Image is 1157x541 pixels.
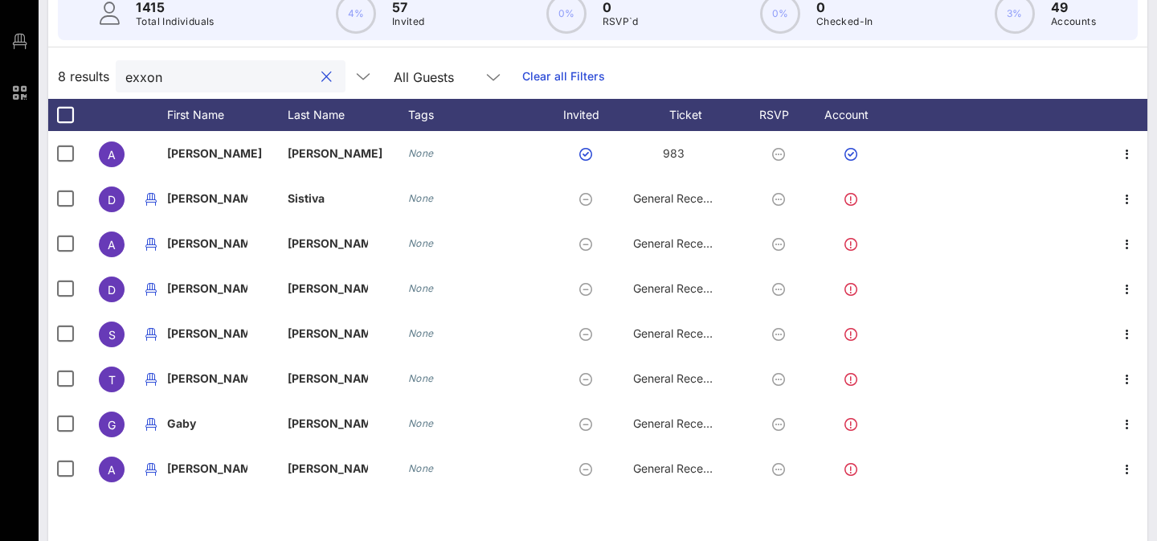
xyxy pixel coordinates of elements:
p: [PERSON_NAME] [167,356,247,401]
p: [PERSON_NAME] [288,446,368,491]
span: T [108,373,116,387]
span: D [108,193,116,207]
span: 8 results [58,67,109,86]
span: A [108,463,116,477]
span: [PERSON_NAME] [288,146,382,160]
span: G [108,418,116,432]
span: General Reception [633,371,730,385]
i: None [408,372,434,384]
p: Invited [392,14,425,30]
p: [PERSON_NAME] [288,221,368,266]
p: Accounts [1051,14,1096,30]
span: General Reception [633,326,730,340]
div: Tags [408,99,545,131]
i: None [408,282,434,294]
a: Clear all Filters [522,68,605,85]
div: All Guests [394,70,454,84]
button: clear icon [321,69,332,85]
i: None [408,192,434,204]
div: Ticket [633,99,754,131]
p: [PERSON_NAME] [167,266,247,311]
p: Gaby [167,401,247,446]
span: [PERSON_NAME] [167,146,262,160]
span: S [108,328,116,342]
p: RSVP`d [603,14,639,30]
p: [PERSON_NAME] [167,176,247,221]
div: RSVP [754,99,810,131]
div: Last Name [288,99,408,131]
i: None [408,237,434,249]
p: [PERSON_NAME] [288,356,368,401]
i: None [408,327,434,339]
p: [PERSON_NAME] [167,446,247,491]
span: General Reception [633,461,730,475]
span: D [108,283,116,297]
p: [PERSON_NAME] [167,311,247,356]
span: General Reception [633,191,730,205]
p: [PERSON_NAME] [288,401,368,446]
p: [PERSON_NAME] [288,311,368,356]
span: A [108,238,116,252]
i: None [408,417,434,429]
span: 983 [663,146,685,160]
p: [PERSON_NAME] [288,266,368,311]
span: General Reception [633,281,730,295]
span: General Reception [633,416,730,430]
p: Sistiva [288,176,368,221]
div: Invited [545,99,633,131]
p: Total Individuals [136,14,215,30]
i: None [408,462,434,474]
p: Checked-In [816,14,873,30]
div: All Guests [384,60,513,92]
span: A [108,148,116,162]
span: General Reception [633,236,730,250]
div: Account [810,99,898,131]
i: None [408,147,434,159]
div: First Name [167,99,288,131]
p: [PERSON_NAME] [167,221,247,266]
